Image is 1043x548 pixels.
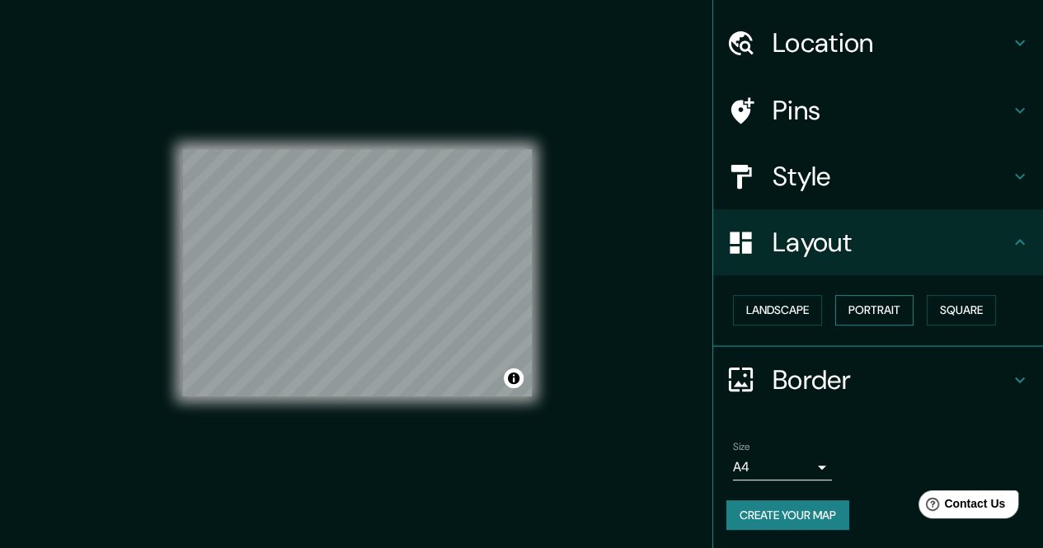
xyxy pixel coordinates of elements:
div: Layout [713,209,1043,275]
h4: Layout [773,226,1010,259]
button: Square [927,295,996,326]
div: Location [713,10,1043,76]
div: A4 [733,454,832,480]
button: Create your map [726,500,849,531]
div: Border [713,347,1043,413]
h4: Style [773,160,1010,193]
h4: Location [773,26,1010,59]
button: Portrait [835,295,914,326]
div: Pins [713,77,1043,143]
div: Style [713,143,1043,209]
canvas: Map [182,149,532,396]
h4: Pins [773,94,1010,127]
iframe: Help widget launcher [896,484,1025,530]
button: Toggle attribution [504,368,524,388]
label: Size [733,439,750,453]
h4: Border [773,363,1010,396]
button: Landscape [733,295,822,326]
